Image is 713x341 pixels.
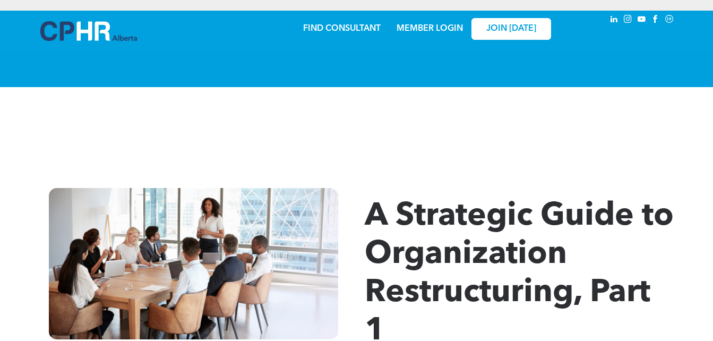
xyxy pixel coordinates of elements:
a: youtube [636,13,648,28]
a: Social network [664,13,675,28]
a: MEMBER LOGIN [397,24,463,33]
a: instagram [622,13,634,28]
span: JOIN [DATE] [486,24,536,34]
a: JOIN [DATE] [471,18,551,40]
a: FIND CONSULTANT [303,24,381,33]
a: linkedin [608,13,620,28]
a: facebook [650,13,662,28]
img: A blue and white logo for cp alberta [40,21,137,41]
